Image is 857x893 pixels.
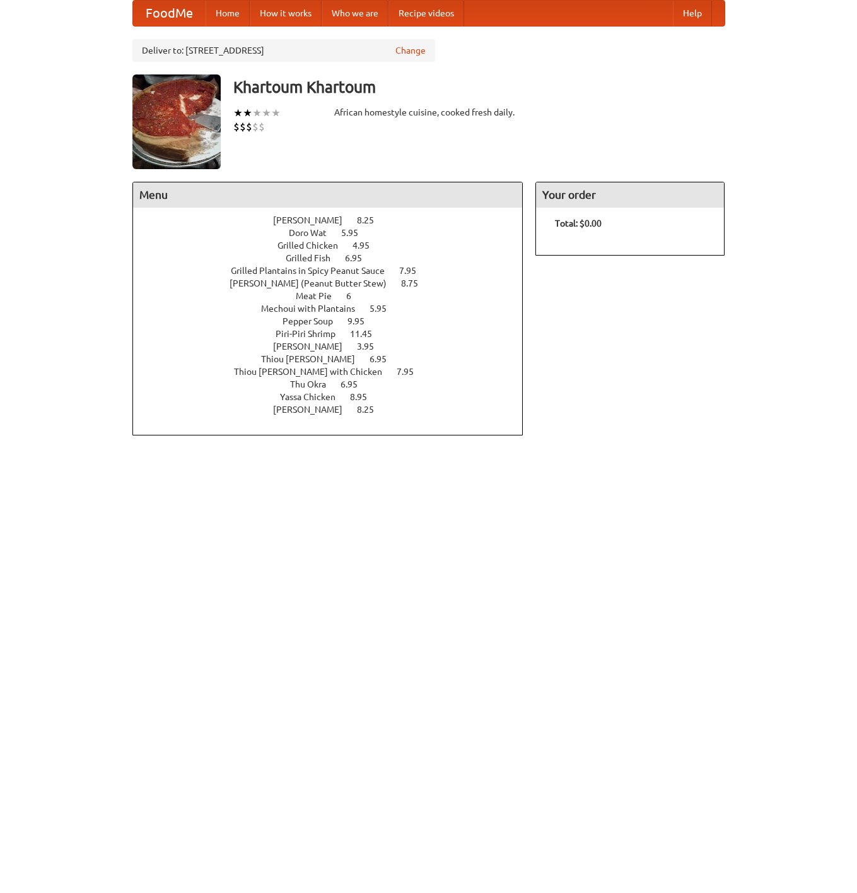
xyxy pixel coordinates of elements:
span: 4.95 [353,240,382,251]
a: Pepper Soup 9.95 [283,316,388,326]
span: [PERSON_NAME] [273,405,355,415]
div: African homestyle cuisine, cooked fresh daily. [334,106,523,119]
span: [PERSON_NAME] [273,341,355,352]
b: Total: $0.00 [555,218,602,228]
a: Grilled Plantains in Spicy Peanut Sauce 7.95 [231,266,440,276]
a: Change [395,44,426,57]
li: $ [246,120,252,134]
a: Grilled Fish 6.95 [286,253,385,263]
a: Thiou [PERSON_NAME] with Chicken 7.95 [234,367,437,377]
span: 8.25 [357,215,387,225]
a: [PERSON_NAME] (Peanut Butter Stew) 8.75 [230,278,441,288]
span: 6.95 [370,354,399,364]
a: Mechoui with Plantains 5.95 [261,304,410,314]
span: 5.95 [370,304,399,314]
span: 11.45 [350,329,385,339]
img: angular.jpg [132,74,221,169]
a: [PERSON_NAME] 3.95 [273,341,397,352]
span: Grilled Plantains in Spicy Peanut Sauce [231,266,397,276]
a: Recipe videos [388,1,464,26]
li: ★ [271,106,281,120]
a: Help [673,1,712,26]
div: Deliver to: [STREET_ADDRESS] [132,39,435,62]
a: Piri-Piri Shrimp 11.45 [276,329,395,339]
span: Grilled Chicken [277,240,351,251]
span: [PERSON_NAME] (Peanut Butter Stew) [230,278,399,288]
span: Grilled Fish [286,253,343,263]
a: How it works [250,1,322,26]
a: [PERSON_NAME] 8.25 [273,405,397,415]
a: Home [206,1,250,26]
li: ★ [262,106,271,120]
span: 6.95 [345,253,375,263]
span: 5.95 [341,228,371,238]
span: Yassa Chicken [280,392,348,402]
li: ★ [233,106,243,120]
li: ★ [252,106,262,120]
li: $ [240,120,246,134]
span: 6 [346,291,364,301]
span: Thu Okra [290,379,339,389]
span: Thiou [PERSON_NAME] [261,354,368,364]
span: Doro Wat [289,228,339,238]
span: 8.25 [357,405,387,415]
span: 3.95 [357,341,387,352]
span: 8.75 [401,278,431,288]
span: 8.95 [350,392,380,402]
a: Doro Wat 5.95 [289,228,382,238]
span: 7.95 [399,266,429,276]
span: Piri-Piri Shrimp [276,329,348,339]
span: Meat Pie [296,291,344,301]
li: $ [233,120,240,134]
a: Who we are [322,1,388,26]
span: Mechoui with Plantains [261,304,368,314]
span: Pepper Soup [283,316,346,326]
h3: Khartoum Khartoum [233,74,725,100]
span: 7.95 [397,367,426,377]
a: Meat Pie 6 [296,291,375,301]
a: Yassa Chicken 8.95 [280,392,390,402]
a: [PERSON_NAME] 8.25 [273,215,397,225]
li: $ [252,120,259,134]
a: Thiou [PERSON_NAME] 6.95 [261,354,410,364]
a: Thu Okra 6.95 [290,379,381,389]
span: Thiou [PERSON_NAME] with Chicken [234,367,395,377]
li: ★ [243,106,252,120]
span: 6.95 [341,379,370,389]
span: 9.95 [347,316,377,326]
h4: Your order [536,182,724,208]
a: Grilled Chicken 4.95 [277,240,393,251]
a: FoodMe [133,1,206,26]
h4: Menu [133,182,523,208]
span: [PERSON_NAME] [273,215,355,225]
li: $ [259,120,265,134]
